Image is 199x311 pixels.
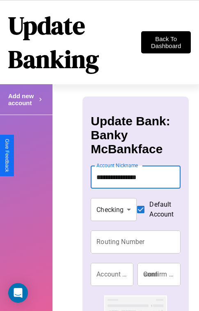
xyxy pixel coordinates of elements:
h4: Add new account [8,92,37,106]
h3: Update Bank: Banky McBankface [91,114,180,156]
label: Account Nickname [96,162,138,169]
div: Open Intercom Messenger [8,283,28,303]
button: Back To Dashboard [141,31,191,53]
div: Give Feedback [4,139,10,172]
h1: Update Banking [8,9,141,76]
span: Default Account [149,200,174,219]
div: Checking [91,198,137,221]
